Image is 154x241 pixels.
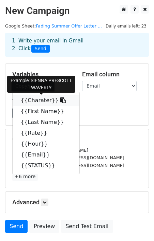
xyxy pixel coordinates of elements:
small: [PERSON_NAME][EMAIL_ADDRESS][DOMAIN_NAME] [12,155,124,160]
a: {{Last Name}} [13,117,79,128]
h5: Variables [12,71,72,78]
a: Preview [29,220,59,233]
h2: New Campaign [5,5,149,17]
h5: Advanced [12,199,142,206]
h5: Email column [82,71,142,78]
a: {{Rate}} [13,128,79,138]
span: Send [31,45,50,53]
a: Daily emails left: 23 [103,23,149,29]
a: {{Email}} [13,149,79,160]
small: [EMAIL_ADDRESS][DOMAIN_NAME] [12,148,88,153]
iframe: Chat Widget [120,208,154,241]
a: Send Test Email [61,220,113,233]
a: {{First Name}} [13,106,79,117]
a: Fading Summer Offer Letter ... [36,23,102,29]
a: {{STATUS}} [13,160,79,171]
div: 1. Write your email in Gmail 2. Click [7,37,147,53]
span: Daily emails left: 23 [103,22,149,30]
div: Example: SIENNA PRESCOTT WAVERLY [7,76,75,93]
a: +6 more [12,172,38,181]
a: {{Charater}} [13,95,79,106]
small: [PERSON_NAME][EMAIL_ADDRESS][DOMAIN_NAME] [12,163,124,168]
small: Google Sheet: [5,23,102,29]
a: Send [5,220,28,233]
a: {{Hour}} [13,138,79,149]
